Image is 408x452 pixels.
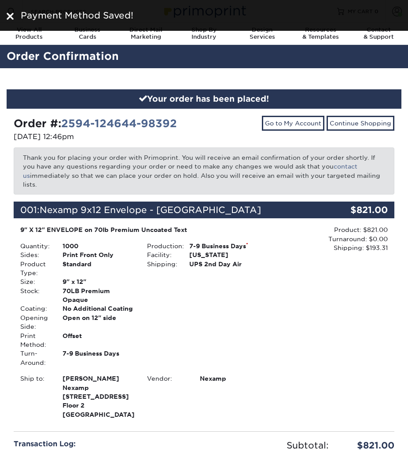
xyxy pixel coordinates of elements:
a: contact us [23,163,357,179]
div: Vendor: [140,374,193,383]
div: Product Type: [14,260,56,278]
span: [PERSON_NAME] [62,374,134,383]
div: Print Front Only [56,250,140,259]
span: Nexamp [62,383,134,392]
a: Continue Shopping [327,116,394,131]
div: 001: [14,202,331,218]
div: & Templates [291,26,349,40]
div: $821.00 [335,439,401,452]
div: Subtotal: [204,439,335,452]
span: [STREET_ADDRESS] [62,392,134,401]
div: Services [233,26,291,40]
strong: [GEOGRAPHIC_DATA] [62,374,135,418]
div: & Support [350,26,408,40]
a: Direct MailMarketing [117,22,175,46]
strong: Order #: [14,117,177,130]
p: Thank you for placing your order with Primoprint. You will receive an email confirmation of your ... [14,147,394,195]
div: Turn-Around: [14,349,56,367]
div: [US_STATE] [183,250,267,259]
div: Size: [14,277,56,286]
div: 7-9 Business Days [56,349,140,367]
div: UPS 2nd Day Air [183,260,267,268]
a: Resources& Templates [291,22,349,46]
div: 70LB Premium Opaque [56,287,140,305]
div: Shipping: [140,260,183,268]
div: 7-9 Business Days [183,242,267,250]
span: Floor 2 [62,401,134,410]
span: Payment Method Saved! [21,10,133,21]
div: Cards [58,26,116,40]
div: Nexamp [193,374,267,383]
a: DesignServices [233,22,291,46]
div: Offset [56,331,140,349]
div: Quantity: [14,242,56,250]
div: $821.00 [331,202,394,218]
div: Standard [56,260,140,278]
div: 9" x 12" [56,277,140,286]
a: 2594-124644-98392 [61,117,177,130]
div: Print Method: [14,331,56,349]
div: Sides: [14,250,56,259]
div: No Additional Coating [56,304,140,313]
div: Your order has been placed! [7,89,401,109]
div: Production: [140,242,183,250]
div: 9" X 12" ENVELOPE on 70lb Premium Uncoated Text [20,225,261,234]
div: Coating: [14,304,56,313]
div: Stock: [14,287,56,305]
p: [DATE] 12:46pm [14,132,198,142]
div: Open on 12" side [56,313,140,331]
div: Opening Side: [14,313,56,331]
a: Shop ByIndustry [175,22,233,46]
div: 1000 [56,242,140,250]
a: Contact& Support [350,22,408,46]
div: Facility: [140,250,183,259]
span: Nexamp 9x12 Envelope - [GEOGRAPHIC_DATA] [40,205,261,215]
div: Product: $821.00 Turnaround: $0.00 Shipping: $193.31 [268,225,388,252]
a: BusinessCards [58,22,116,46]
a: Go to My Account [262,116,324,131]
img: close [7,13,14,20]
div: Industry [175,26,233,40]
div: Marketing [117,26,175,40]
div: Transaction Log: [14,439,198,449]
div: Ship to: [14,374,56,419]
